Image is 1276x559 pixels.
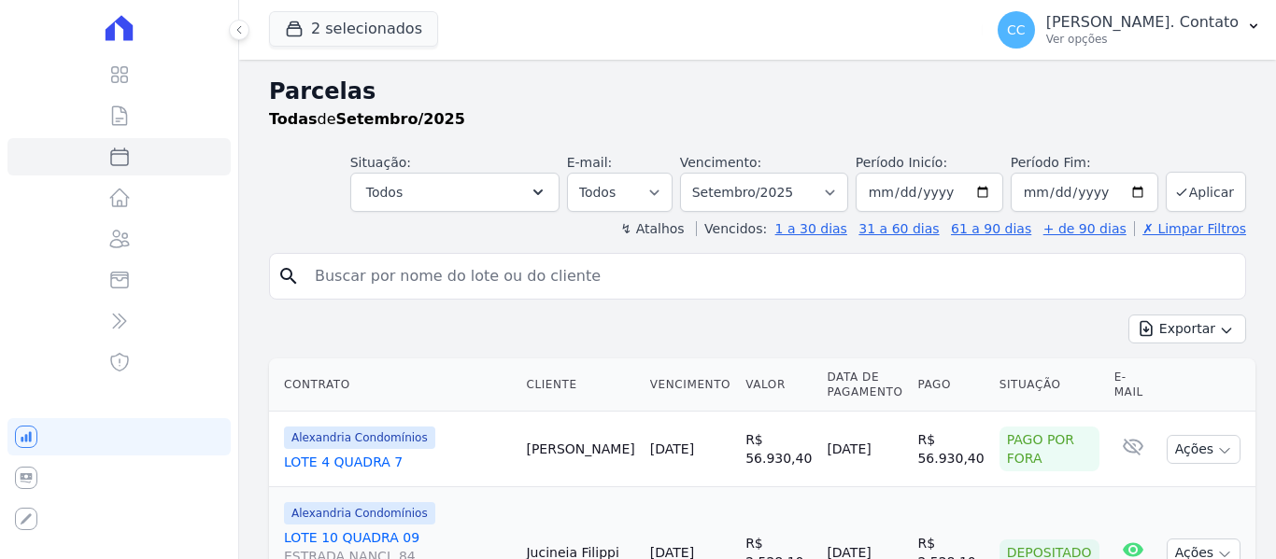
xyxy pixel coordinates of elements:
button: CC [PERSON_NAME]. Contato Ver opções [983,4,1276,56]
span: Alexandria Condomínios [284,426,435,449]
button: 2 selecionados [269,11,438,47]
a: ✗ Limpar Filtros [1134,221,1246,236]
td: R$ 56.930,40 [910,412,991,487]
p: Ver opções [1046,32,1239,47]
th: E-mail [1107,358,1159,412]
h2: Parcelas [269,75,1246,108]
label: ↯ Atalhos [620,221,684,236]
label: Vencidos: [696,221,767,236]
span: CC [1007,23,1026,36]
a: 31 a 60 dias [858,221,939,236]
p: de [269,108,465,131]
button: Exportar [1128,314,1246,343]
strong: Setembro/2025 [336,110,465,128]
td: [DATE] [819,412,910,487]
a: + de 90 dias [1043,221,1127,236]
label: E-mail: [567,155,613,170]
strong: Todas [269,110,318,128]
input: Buscar por nome do lote ou do cliente [304,258,1238,295]
label: Vencimento: [680,155,761,170]
label: Período Inicío: [856,155,947,170]
th: Vencimento [643,358,738,412]
a: 1 a 30 dias [775,221,847,236]
div: Pago por fora [1000,426,1099,471]
th: Cliente [518,358,642,412]
p: [PERSON_NAME]. Contato [1046,13,1239,32]
th: Valor [738,358,819,412]
a: LOTE 4 QUADRA 7 [284,453,511,471]
button: Todos [350,173,560,212]
th: Data de Pagamento [819,358,910,412]
a: [DATE] [650,441,694,456]
i: search [277,265,300,287]
button: Ações [1167,435,1241,464]
button: Aplicar [1166,172,1246,212]
label: Situação: [350,155,411,170]
td: R$ 56.930,40 [738,412,819,487]
a: 61 a 90 dias [951,221,1031,236]
th: Pago [910,358,991,412]
td: [PERSON_NAME] [518,412,642,487]
span: Alexandria Condomínios [284,502,435,524]
span: Todos [366,181,403,203]
th: Situação [992,358,1107,412]
th: Contrato [269,358,518,412]
label: Período Fim: [1011,153,1158,173]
